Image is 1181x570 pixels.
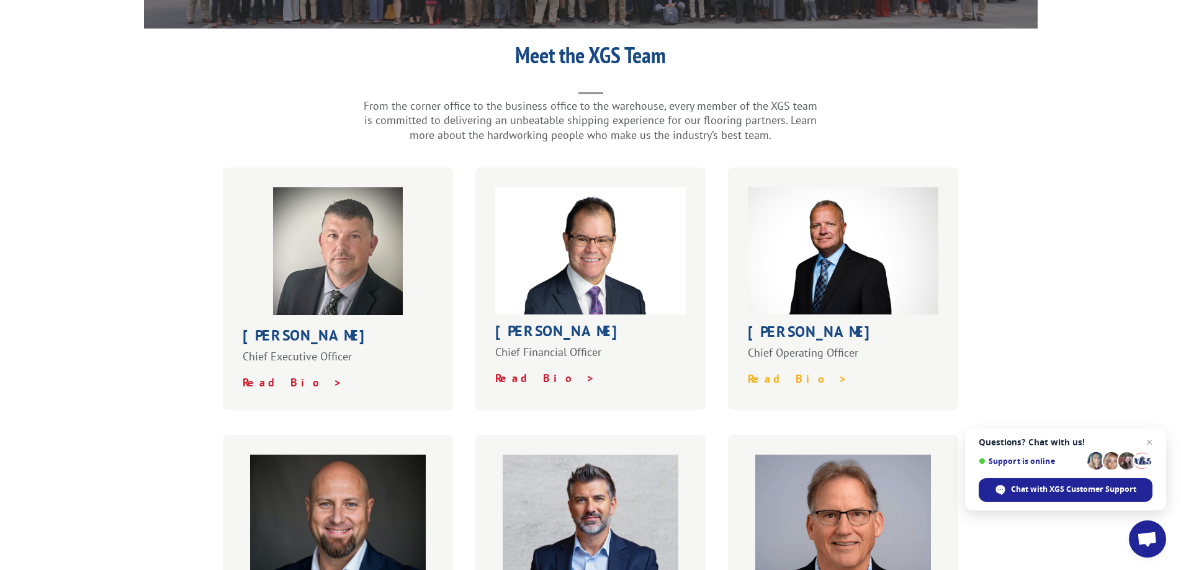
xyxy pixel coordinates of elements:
p: Chief Operating Officer [748,345,939,372]
span: Chat with XGS Customer Support [1011,484,1136,495]
a: Open chat [1129,520,1166,558]
img: Roger_Silva [495,187,686,314]
img: Greg Laminack [748,187,939,314]
span: Support is online [979,456,1083,466]
h1: [PERSON_NAME] [495,324,686,345]
p: From the corner office to the business office to the warehouse, every member of the XGS team is c... [343,99,839,143]
p: Chief Financial Officer [495,345,686,371]
span: Chat with XGS Customer Support [979,478,1152,502]
p: Chief Executive Officer [243,349,434,375]
a: Read Bio > [243,375,343,390]
strong: [PERSON_NAME] [748,322,881,341]
h1: [PERSON_NAME] [243,328,434,349]
h1: Meet the XGS Team [343,44,839,73]
span: Questions? Chat with us! [979,437,1152,447]
a: Read Bio > [495,371,595,385]
a: Read Bio > [748,372,848,386]
img: bobkenna-profilepic [273,187,403,315]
